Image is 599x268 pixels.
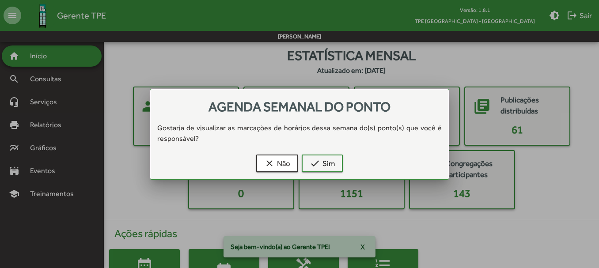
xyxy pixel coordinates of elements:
[256,155,298,172] button: Não
[264,155,290,171] span: Não
[310,158,320,169] mat-icon: check
[310,155,335,171] span: Sim
[302,155,343,172] button: Sim
[264,158,275,169] mat-icon: clear
[209,99,390,114] span: Agenda semanal do ponto
[150,123,449,144] div: Gostaria de visualizar as marcações de horários dessa semana do(s) ponto(s) que você é responsável?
